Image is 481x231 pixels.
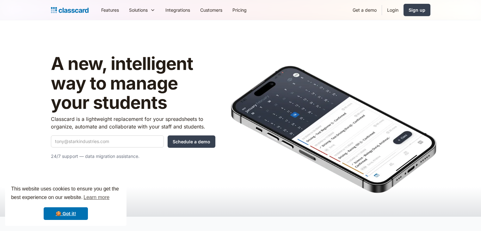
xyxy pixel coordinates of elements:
input: tony@starkindustries.com [51,135,164,147]
a: Logo [51,6,89,15]
a: Features [96,3,124,17]
a: Sign up [404,4,430,16]
p: Classcard is a lightweight replacement for your spreadsheets to organize, automate and collaborat... [51,115,215,130]
input: Schedule a demo [168,135,215,148]
div: Solutions [129,7,148,13]
div: Solutions [124,3,160,17]
span: This website uses cookies to ensure you get the best experience on our website. [11,185,120,202]
div: Sign up [409,7,425,13]
a: Get a demo [348,3,382,17]
h1: A new, intelligent way to manage your students [51,54,215,113]
a: Pricing [227,3,252,17]
a: Customers [195,3,227,17]
p: 24/7 support — data migration assistance. [51,153,215,160]
a: learn more about cookies [83,193,110,202]
div: cookieconsent [5,179,126,226]
form: Quick Demo Form [51,135,215,148]
a: Integrations [160,3,195,17]
a: dismiss cookie message [44,207,88,220]
a: Login [382,3,404,17]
